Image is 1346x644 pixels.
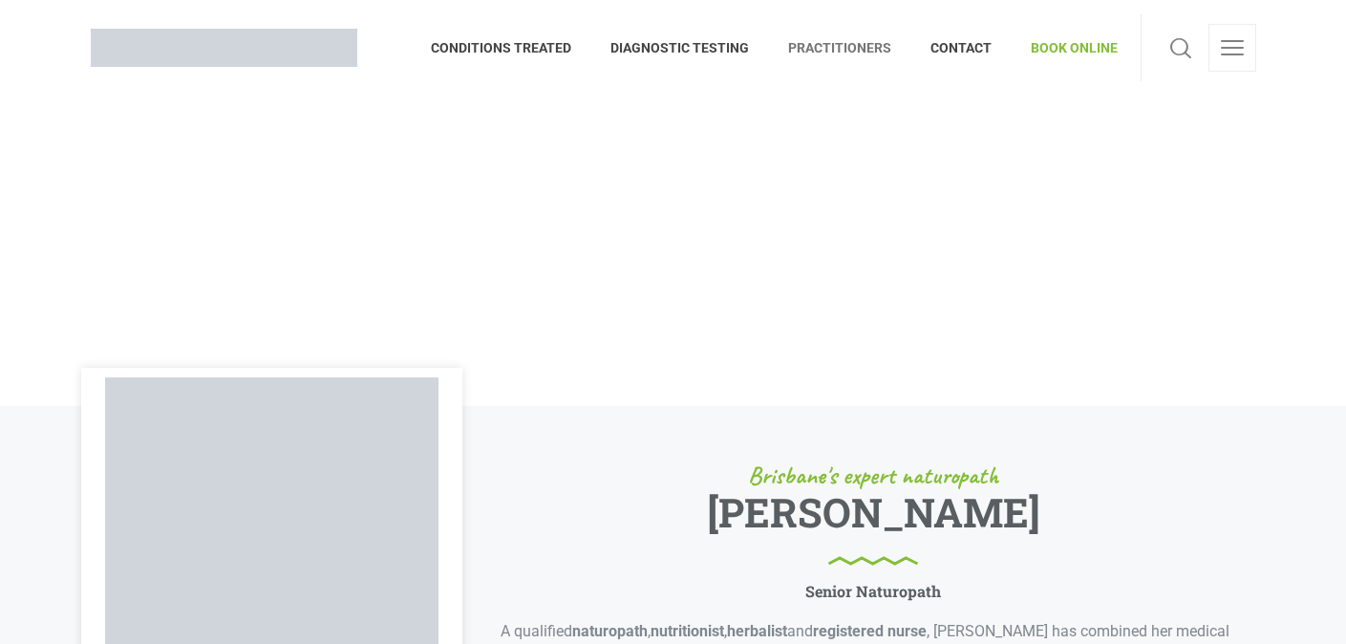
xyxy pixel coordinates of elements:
[1012,14,1118,81] a: BOOK ONLINE
[91,14,357,81] a: Brisbane Naturopath
[727,622,787,640] b: herbalist
[769,14,911,81] a: PRACTITIONERS
[1012,32,1118,63] span: BOOK ONLINE
[591,14,769,81] a: DIAGNOSTIC TESTING
[431,32,591,63] span: CONDITIONS TREATED
[748,463,998,488] span: Brisbane's expert naturopath
[91,29,357,67] img: Brisbane Naturopath
[572,622,648,640] b: naturopath
[591,32,769,63] span: DIAGNOSTIC TESTING
[651,622,724,640] b: nutritionist
[707,496,1040,567] h1: [PERSON_NAME]
[805,582,941,600] h6: Senior Naturopath
[1164,24,1197,72] a: Search
[911,14,1012,81] a: CONTACT
[769,32,911,63] span: PRACTITIONERS
[911,32,1012,63] span: CONTACT
[813,622,927,640] b: registered nurse
[431,14,591,81] a: CONDITIONS TREATED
